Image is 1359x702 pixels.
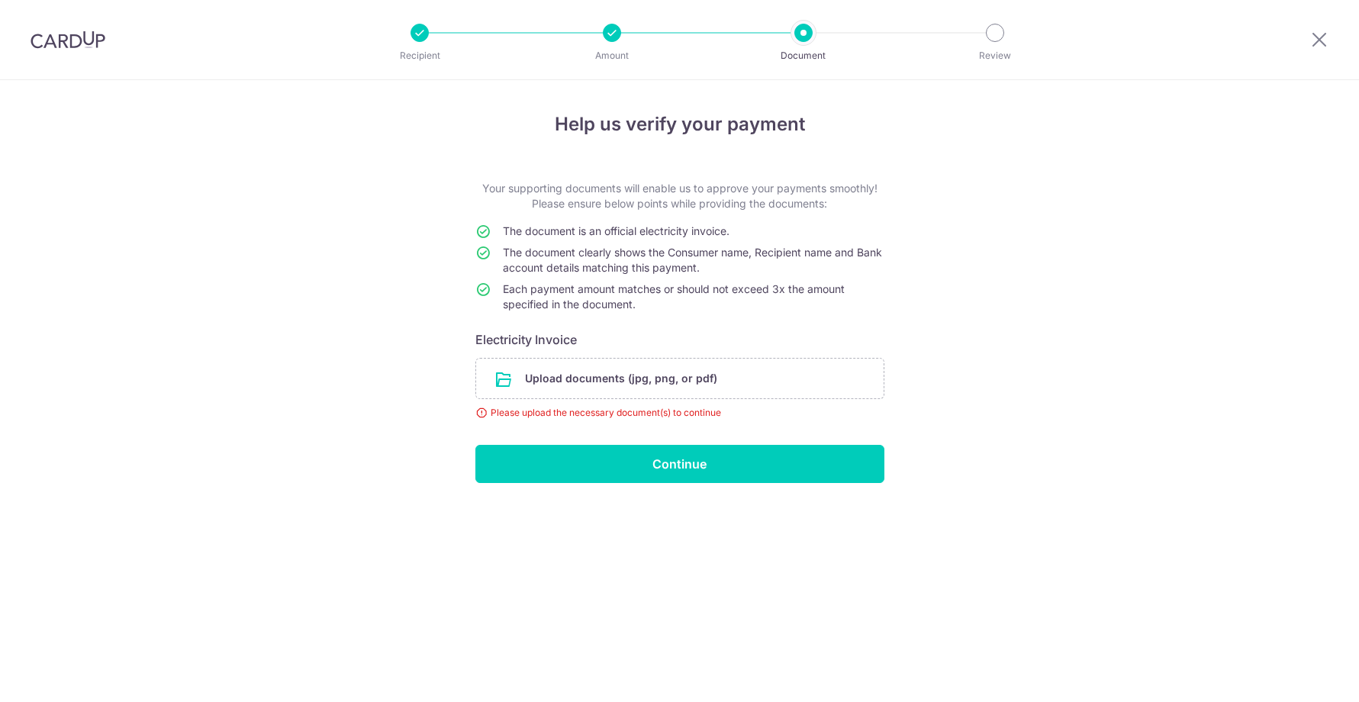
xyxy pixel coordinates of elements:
p: Review [939,48,1051,63]
p: Your supporting documents will enable us to approve your payments smoothly! Please ensure below p... [475,181,884,211]
input: Continue [475,445,884,483]
div: Upload documents (jpg, png, or pdf) [475,358,884,399]
img: CardUp [31,31,105,49]
span: The document is an official electricity invoice. [503,224,729,237]
div: Please upload the necessary document(s) to continue [475,405,884,420]
p: Document [747,48,860,63]
span: Each payment amount matches or should not exceed 3x the amount specified in the document. [503,282,845,311]
span: The document clearly shows the Consumer name, Recipient name and Bank account details matching th... [503,246,882,274]
h6: Electricity Invoice [475,330,884,349]
p: Recipient [363,48,476,63]
h4: Help us verify your payment [475,111,884,138]
p: Amount [556,48,668,63]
